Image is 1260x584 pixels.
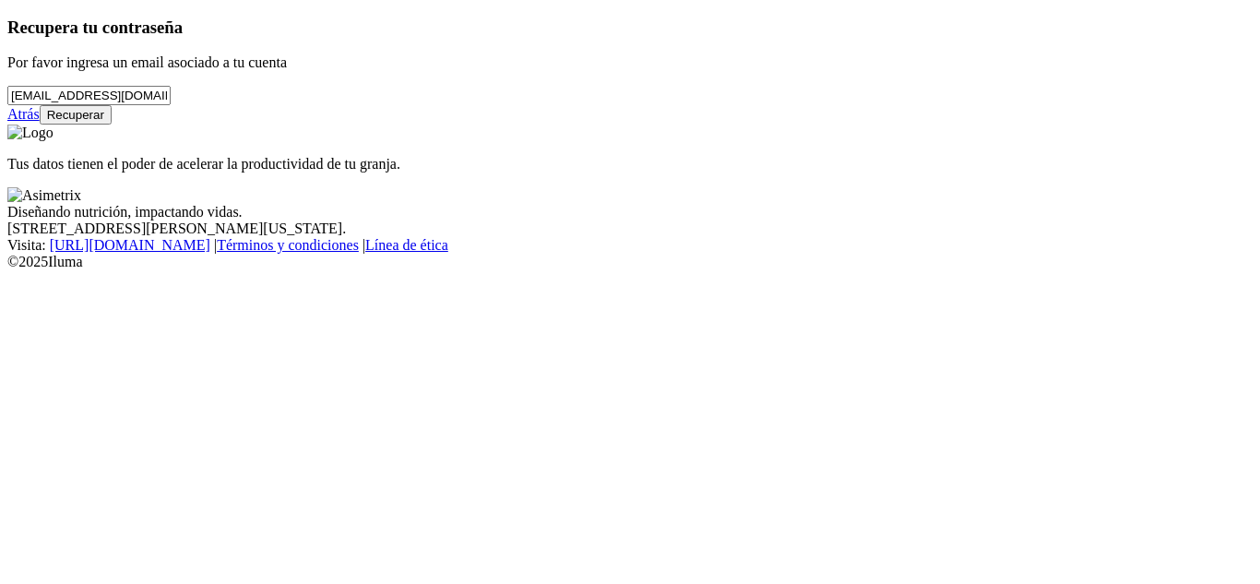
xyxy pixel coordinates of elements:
[365,237,448,253] a: Línea de ética
[7,220,1253,237] div: [STREET_ADDRESS][PERSON_NAME][US_STATE].
[7,86,171,105] input: Tu correo
[7,125,53,141] img: Logo
[7,106,40,122] a: Atrás
[7,254,1253,270] div: © 2025 Iluma
[7,237,1253,254] div: Visita : | |
[7,18,1253,38] h3: Recupera tu contraseña
[7,156,1253,173] p: Tus datos tienen el poder de acelerar la productividad de tu granja.
[217,237,359,253] a: Términos y condiciones
[7,187,81,204] img: Asimetrix
[7,54,1253,71] p: Por favor ingresa un email asociado a tu cuenta
[40,105,112,125] button: Recuperar
[50,237,210,253] a: [URL][DOMAIN_NAME]
[7,204,1253,220] div: Diseñando nutrición, impactando vidas.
